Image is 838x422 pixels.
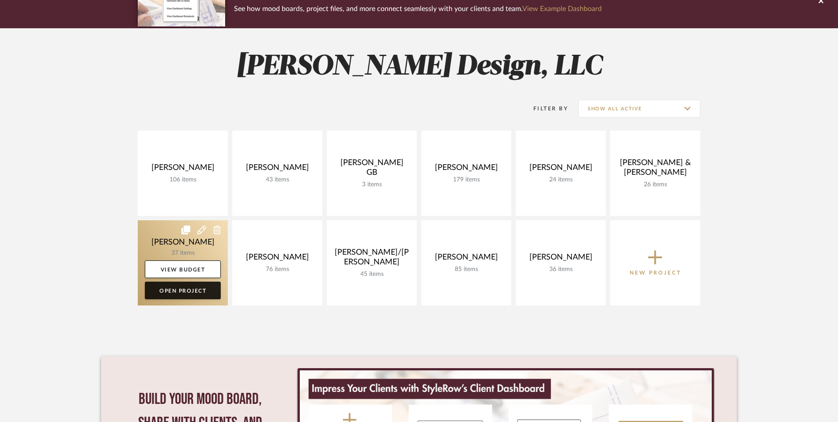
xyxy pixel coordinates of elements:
[617,158,693,181] div: [PERSON_NAME] & [PERSON_NAME]
[523,176,599,184] div: 24 items
[334,158,410,181] div: [PERSON_NAME] GB
[239,266,315,273] div: 76 items
[523,252,599,266] div: [PERSON_NAME]
[610,220,700,305] button: New Project
[428,266,504,273] div: 85 items
[145,282,221,299] a: Open Project
[630,268,681,277] p: New Project
[239,176,315,184] div: 43 items
[523,266,599,273] div: 36 items
[617,181,693,188] div: 26 items
[428,176,504,184] div: 179 items
[145,176,221,184] div: 106 items
[522,104,568,113] div: Filter By
[239,163,315,176] div: [PERSON_NAME]
[145,260,221,278] a: View Budget
[522,5,602,12] a: View Example Dashboard
[523,163,599,176] div: [PERSON_NAME]
[334,181,410,188] div: 3 items
[428,163,504,176] div: [PERSON_NAME]
[239,252,315,266] div: [PERSON_NAME]
[428,252,504,266] div: [PERSON_NAME]
[334,271,410,278] div: 45 items
[101,50,737,83] h2: [PERSON_NAME] Design, LLC
[145,163,221,176] div: [PERSON_NAME]
[234,3,602,15] p: See how mood boards, project files, and more connect seamlessly with your clients and team.
[334,248,410,271] div: [PERSON_NAME]/[PERSON_NAME]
